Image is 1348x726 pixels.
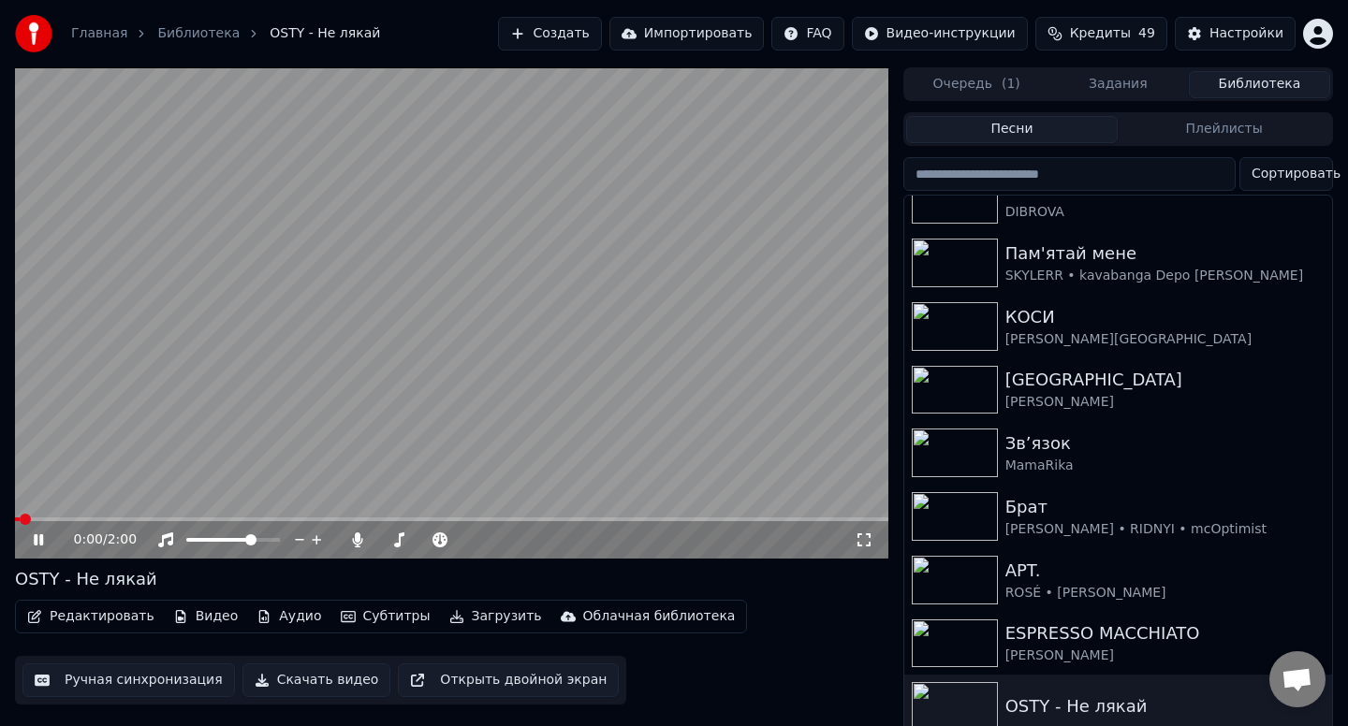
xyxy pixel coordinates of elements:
div: APT. [1005,558,1325,584]
button: Плейлисты [1118,116,1330,143]
div: КОСИ [1005,304,1325,330]
div: [GEOGRAPHIC_DATA] [1005,367,1325,393]
div: DIBROVA [1005,203,1325,222]
button: Открыть двойной экран [398,663,619,697]
button: Видео-инструкции [852,17,1028,51]
a: Библиотека [157,24,240,43]
button: Импортировать [609,17,765,51]
a: Відкритий чат [1269,651,1326,707]
button: Скачать видео [242,663,391,697]
button: Субтитры [333,603,438,630]
button: Кредиты49 [1035,17,1167,51]
span: Сортировать [1252,165,1341,183]
div: OSTY - Не лякай [1005,693,1325,719]
button: FAQ [771,17,843,51]
button: Аудио [249,603,329,630]
div: [PERSON_NAME] [1005,646,1325,665]
button: Создать [498,17,601,51]
span: 49 [1138,24,1155,43]
div: ESPRESSO MACCHIATO [1005,620,1325,646]
button: Настройки [1175,17,1296,51]
button: Видео [166,603,246,630]
div: ROSÉ • [PERSON_NAME] [1005,584,1325,603]
div: Настройки [1209,24,1283,43]
div: OSTY - Не лякай [15,566,157,592]
button: Библиотека [1189,71,1330,98]
div: Пам'ятай мене [1005,240,1325,267]
img: youka [15,15,52,52]
div: [PERSON_NAME] • RIDNYI • mcOptimist [1005,520,1325,539]
div: / [74,530,119,549]
nav: breadcrumb [71,24,380,43]
div: SKYLERR • kavabanga Depo [PERSON_NAME] [1005,267,1325,285]
div: [PERSON_NAME][GEOGRAPHIC_DATA] [1005,330,1325,349]
button: Задания [1048,71,1189,98]
span: Кредиты [1070,24,1131,43]
div: Брат [1005,494,1325,520]
button: Песни [906,116,1119,143]
button: Загрузить [442,603,549,630]
button: Очередь [906,71,1048,98]
span: ( 1 ) [1002,75,1020,94]
span: 0:00 [74,530,103,549]
div: Звʼязок [1005,430,1325,457]
button: Ручная синхронизация [22,663,235,697]
div: [PERSON_NAME] [1005,393,1325,412]
button: Редактировать [20,603,162,630]
span: OSTY - Не лякай [270,24,380,43]
div: MamaRika [1005,457,1325,475]
a: Главная [71,24,127,43]
span: 2:00 [108,530,137,549]
div: Облачная библиотека [583,607,736,626]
